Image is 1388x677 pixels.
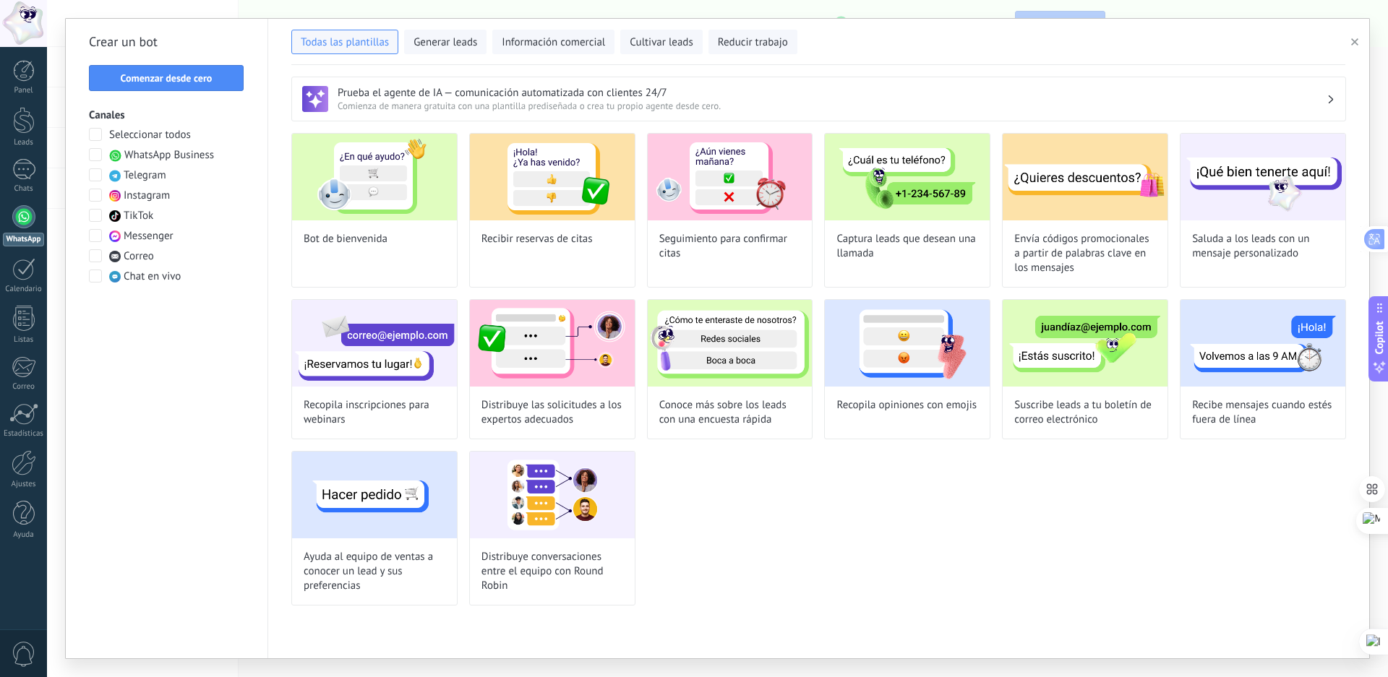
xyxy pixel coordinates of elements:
div: WhatsApp [3,233,44,246]
div: Listas [3,335,45,345]
h3: Canales [89,108,244,122]
span: Saluda a los leads con un mensaje personalizado [1192,232,1334,261]
div: Correo [3,382,45,392]
img: Bot de bienvenida [292,134,457,220]
img: Recopila opiniones con emojis [825,300,990,387]
button: Todas las plantillas [291,30,398,54]
span: Ayuda al equipo de ventas a conocer un lead y sus preferencias [304,550,445,593]
span: Copilot [1372,321,1387,354]
button: Reducir trabajo [708,30,797,54]
span: Información comercial [502,35,605,50]
img: Recopila inscripciones para webinars [292,300,457,387]
h3: Prueba el agente de IA — comunicación automatizada con clientes 24/7 [338,86,1327,100]
div: Ayuda [3,530,45,540]
img: Captura leads que desean una llamada [825,134,990,220]
span: Recopila opiniones con emojis [836,398,977,413]
span: Envía códigos promocionales a partir de palabras clave en los mensajes [1014,232,1156,275]
span: Correo [124,249,154,264]
span: Recibir reservas de citas [481,232,593,246]
div: Calendario [3,285,45,294]
span: Reducir trabajo [718,35,788,50]
div: Chats [3,184,45,194]
img: Distribuye las solicitudes a los expertos adecuados [470,300,635,387]
span: TikTok [124,209,153,223]
img: Seguimiento para confirmar citas [648,134,813,220]
img: Recibir reservas de citas [470,134,635,220]
img: Distribuye conversaciones entre el equipo con Round Robin [470,452,635,538]
span: Recibe mensajes cuando estés fuera de línea [1192,398,1334,427]
img: Envía códigos promocionales a partir de palabras clave en los mensajes [1003,134,1168,220]
span: Distribuye las solicitudes a los expertos adecuados [481,398,623,427]
span: Captura leads que desean una llamada [836,232,978,261]
button: Información comercial [492,30,614,54]
span: Recopila inscripciones para webinars [304,398,445,427]
img: Conoce más sobre los leads con una encuesta rápida [648,300,813,387]
span: Todas las plantillas [301,35,389,50]
span: Suscribe leads a tu boletín de correo electrónico [1014,398,1156,427]
button: Cultivar leads [620,30,702,54]
span: WhatsApp Business [124,148,214,163]
div: Ajustes [3,480,45,489]
img: Saluda a los leads con un mensaje personalizado [1181,134,1345,220]
span: Seleccionar todos [109,128,191,142]
span: Telegram [124,168,166,183]
img: Recibe mensajes cuando estés fuera de línea [1181,300,1345,387]
span: Cultivar leads [630,35,693,50]
span: Conoce más sobre los leads con una encuesta rápida [659,398,801,427]
span: Messenger [124,229,173,243]
h2: Crear un bot [89,30,244,53]
img: Suscribe leads a tu boletín de correo electrónico [1003,300,1168,387]
span: Bot de bienvenida [304,232,387,246]
span: Instagram [124,189,170,203]
span: Comienza de manera gratuita con una plantilla prediseñada o crea tu propio agente desde cero. [338,100,1327,112]
button: Comenzar desde cero [89,65,244,91]
div: Leads [3,138,45,147]
span: Comenzar desde cero [121,73,213,83]
img: Ayuda al equipo de ventas a conocer un lead y sus preferencias [292,452,457,538]
span: Seguimiento para confirmar citas [659,232,801,261]
button: Generar leads [404,30,487,54]
span: Generar leads [414,35,477,50]
div: Estadísticas [3,429,45,439]
span: Distribuye conversaciones entre el equipo con Round Robin [481,550,623,593]
span: Chat en vivo [124,269,181,284]
div: Panel [3,86,45,95]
